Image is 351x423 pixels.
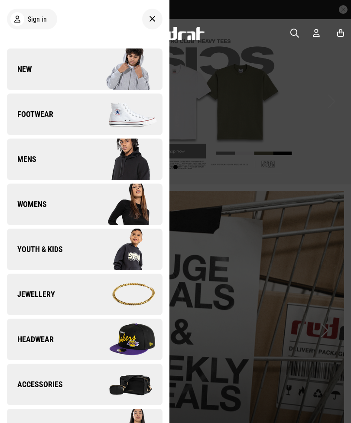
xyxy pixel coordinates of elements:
a: Jewellery Company [7,274,162,315]
span: Mens [7,154,36,165]
a: Mens Company [7,139,162,180]
img: Company [84,93,162,136]
button: Open LiveChat chat widget [7,3,33,29]
a: Headwear Company [7,319,162,360]
span: Headwear [7,334,54,345]
img: Company [84,228,162,271]
img: Redrat logo [148,27,205,40]
span: Youth & Kids [7,244,63,255]
span: Footwear [7,109,53,119]
img: Company [84,138,162,181]
img: Company [84,318,162,361]
span: Jewellery [7,289,55,300]
img: Company [84,183,162,226]
a: New Company [7,48,162,90]
img: Company [84,273,162,316]
span: Accessories [7,379,63,390]
span: New [7,64,32,74]
a: Womens Company [7,184,162,225]
span: Sign in [28,15,47,23]
a: Youth & Kids Company [7,229,162,270]
img: Company [84,363,162,406]
img: Company [84,48,162,91]
a: Accessories Company [7,364,162,405]
span: Womens [7,199,47,210]
a: Footwear Company [7,94,162,135]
